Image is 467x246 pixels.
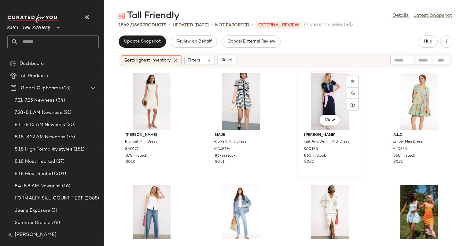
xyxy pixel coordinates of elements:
[15,219,53,226] span: Summer Dresses
[393,153,415,159] span: 860 in stock
[392,12,409,20] a: Details
[15,97,55,104] span: 7.21-7.25 Newness
[53,170,66,177] span: (501)
[72,146,85,153] span: (151)
[119,23,132,28] span: 1869 /
[119,22,166,28] div: Products
[188,57,200,64] span: Filters
[252,21,253,29] span: •
[15,134,65,141] span: 8.18-8.22 AM Newness
[53,219,60,226] span: (8)
[393,132,445,138] span: A.L.C.
[393,147,407,152] span: ALC335
[15,231,57,239] span: [PERSON_NAME]
[61,183,71,190] span: (16)
[211,21,213,29] span: •
[126,132,178,138] span: [PERSON_NAME]
[214,147,230,152] span: MAJE174
[169,21,170,29] span: •
[303,147,318,152] span: SAO185
[351,80,355,83] img: svg%3e
[7,21,51,32] span: Rent the Runway
[132,23,142,28] span: 1869
[215,159,224,165] span: $0.51
[125,147,138,152] span: SAO177
[215,22,249,28] p: Not Exported
[214,139,246,145] span: Rib Knit Mini Dress
[210,73,272,130] img: MAJE174.jpg
[61,85,71,92] span: (13)
[325,118,335,123] span: View
[124,39,161,44] span: Update Snapshot
[15,170,53,177] span: 8.18 Most Rented
[65,134,75,141] span: (75)
[125,139,157,145] span: Rib Knit Mini Dress
[304,21,353,29] span: (1 currently selected)
[55,97,65,104] span: (34)
[119,13,125,19] img: svg%3e
[393,159,403,165] span: $0.92
[134,58,171,63] span: Highest Inventory
[121,73,182,130] img: SAO177.jpg
[222,35,281,48] button: Cancel External Review
[215,132,267,138] span: Maje
[227,39,275,44] span: Cancel External Review
[15,109,62,116] span: 7.28-8.1 AM Newness
[215,153,236,159] span: 867 in stock
[221,58,233,63] span: Reset
[414,12,452,20] a: Latest Snapshot
[7,233,12,237] img: svg%3e
[15,121,65,129] span: 8.11-8.15 AM Newness
[121,185,182,242] img: LVJ215.jpg
[126,153,147,159] span: 870 in stock
[388,185,450,242] img: MAJE181.jpg
[21,85,61,92] span: Global Clipboards
[50,207,57,214] span: (3)
[55,158,64,165] span: (27)
[83,195,99,202] span: (2088)
[303,139,349,145] span: Knit And Denim Midi Dress
[304,153,326,159] span: 860 in stock
[15,158,55,165] span: 8.18 Most Hearted
[256,21,302,29] p: External REVIEW
[351,91,355,95] img: svg%3e
[217,56,237,65] button: Reset
[424,39,432,44] span: Hub
[176,39,211,44] span: Review on Behalf
[299,73,361,130] img: SAO185.jpg
[126,159,136,165] span: $0.10
[119,35,166,48] button: Update Snapshot
[173,22,209,28] p: updated [DATE]
[15,207,50,214] span: Jeans Exposure
[418,35,438,48] button: Hub
[7,14,59,23] img: cfy_white_logo.C9jOOHJF.svg
[388,73,450,130] img: ALC335.jpg
[20,60,44,67] span: Dashboard
[304,159,314,165] span: $0.32
[119,10,179,22] div: Tall Friendly
[210,185,272,242] img: LVJ221.jpg
[10,61,16,67] img: svg%3e
[304,132,356,138] span: [PERSON_NAME]
[21,73,48,80] span: All Products
[65,121,76,129] span: (30)
[171,35,217,48] button: Review on Behalf
[124,57,171,64] span: Sort:
[393,139,423,145] span: Ember Mini Dress
[15,146,72,153] span: 8.18 High Formality styles
[319,115,340,126] button: View
[15,195,83,202] span: FORMALTY SKU COUNT TEST
[62,109,72,116] span: (21)
[15,183,61,190] span: 8.4-8.8 AM Newness
[299,185,361,242] img: SAO175.jpg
